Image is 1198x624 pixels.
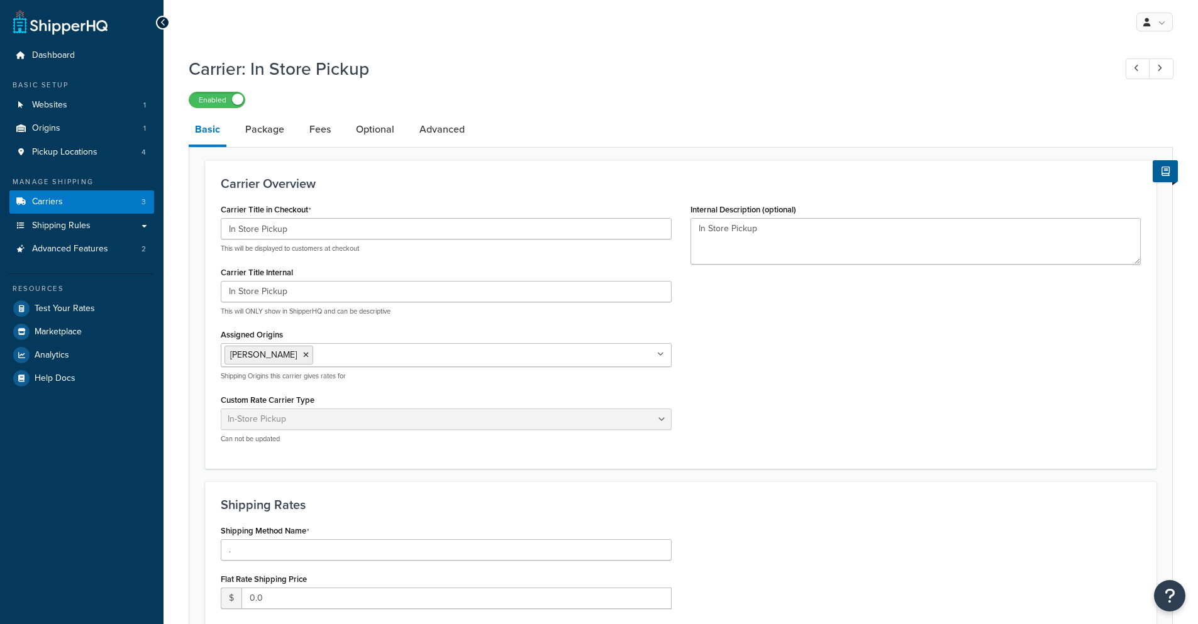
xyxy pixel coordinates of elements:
a: Optional [350,114,401,145]
a: Package [239,114,291,145]
span: Shipping Rules [32,221,91,231]
span: Origins [32,123,60,134]
a: Origins1 [9,117,154,140]
h3: Shipping Rates [221,498,1141,512]
span: Pickup Locations [32,147,97,158]
label: Carrier Title in Checkout [221,205,311,215]
label: Internal Description (optional) [691,205,796,214]
span: 2 [141,244,146,255]
label: Shipping Method Name [221,526,309,536]
label: Flat Rate Shipping Price [221,574,307,584]
a: Test Your Rates [9,297,154,320]
a: Advanced Features2 [9,238,154,261]
li: Pickup Locations [9,141,154,164]
li: Websites [9,94,154,117]
label: Carrier Title Internal [221,268,293,277]
span: [PERSON_NAME] [230,348,297,361]
span: 1 [143,123,146,134]
li: Advanced Features [9,238,154,261]
label: Custom Rate Carrier Type [221,395,314,405]
button: Open Resource Center [1154,580,1185,611]
span: Websites [32,100,67,111]
li: Origins [9,117,154,140]
span: Analytics [35,350,69,361]
label: Assigned Origins [221,330,283,339]
label: Enabled [189,92,245,107]
h3: Carrier Overview [221,177,1141,190]
span: 4 [141,147,146,158]
span: $ [221,588,241,609]
a: Marketplace [9,320,154,343]
a: Advanced [413,114,471,145]
a: Previous Record [1126,58,1150,79]
a: Shipping Rules [9,214,154,238]
textarea: In Store Pickup [691,218,1141,265]
span: Help Docs [35,373,75,384]
button: Show Help Docs [1153,160,1178,182]
a: Fees [303,114,337,145]
li: Carriers [9,190,154,214]
span: Advanced Features [32,244,108,255]
span: 1 [143,100,146,111]
span: Test Your Rates [35,304,95,314]
p: This will be displayed to customers at checkout [221,244,672,253]
p: Can not be updated [221,434,672,444]
div: Manage Shipping [9,177,154,187]
span: Carriers [32,197,63,207]
h1: Carrier: In Store Pickup [189,57,1102,81]
a: Help Docs [9,367,154,390]
span: Dashboard [32,50,75,61]
p: This will ONLY show in ShipperHQ and can be descriptive [221,307,672,316]
span: Marketplace [35,327,82,337]
a: Next Record [1149,58,1173,79]
a: Websites1 [9,94,154,117]
a: Carriers3 [9,190,154,214]
span: 3 [141,197,146,207]
a: Dashboard [9,44,154,67]
a: Analytics [9,344,154,366]
div: Resources [9,283,154,294]
p: Shipping Origins this carrier gives rates for [221,371,672,381]
div: Basic Setup [9,80,154,90]
a: Pickup Locations4 [9,141,154,164]
a: Basic [189,114,226,147]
